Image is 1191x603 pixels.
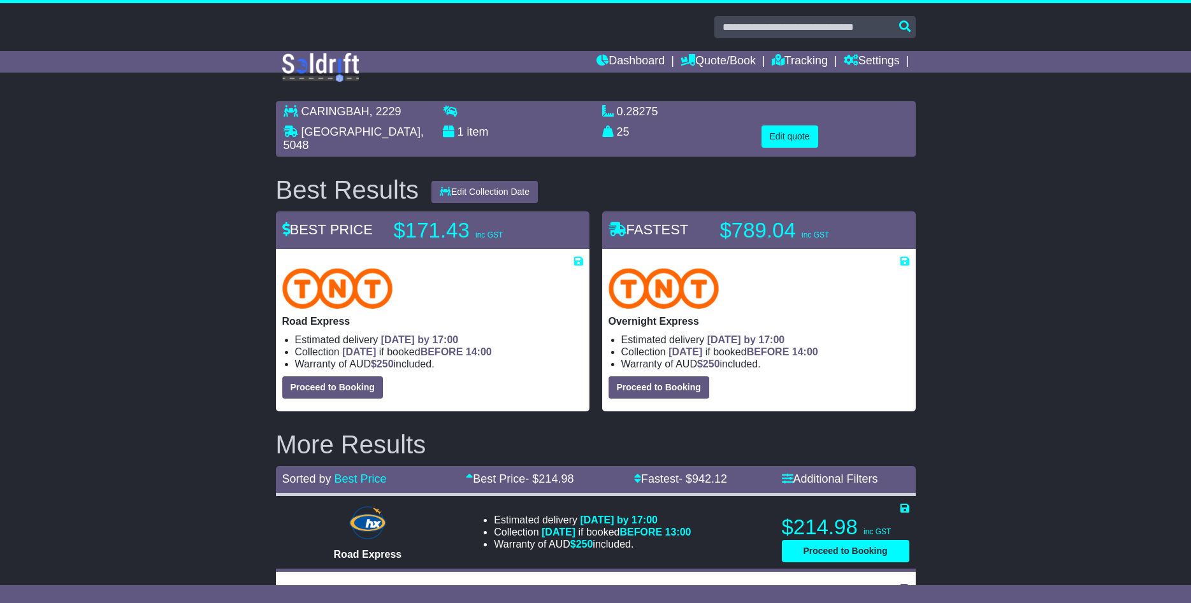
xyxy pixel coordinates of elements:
span: [GEOGRAPHIC_DATA] [301,125,421,138]
span: Road Express [334,549,402,560]
span: inc GST [475,231,503,239]
li: Warranty of AUD included. [494,538,691,550]
span: 14:00 [466,346,492,357]
span: inc GST [863,527,891,536]
span: [DATE] [668,346,702,357]
a: Best Price [335,472,387,485]
div: Best Results [270,176,426,204]
a: Quote/Book [681,51,756,73]
span: BEST PRICE [282,222,373,238]
span: [DATE] by 17:00 [381,334,459,345]
span: 1 [458,125,464,138]
a: Additional Filters [782,472,878,485]
span: inc GST [802,231,829,239]
span: item [467,125,489,138]
li: Warranty of AUD included. [295,358,583,370]
p: $171.43 [394,218,553,243]
li: Collection [295,346,583,358]
span: BEFORE [421,346,463,357]
span: $ [570,539,593,550]
span: [DATE] by 17:00 [580,514,658,525]
span: Sorted by [282,472,331,485]
img: TNT Domestic: Road Express [282,268,393,309]
span: [DATE] [542,527,575,537]
span: 250 [576,539,593,550]
span: if booked [542,527,691,537]
img: TNT Domestic: Overnight Express [609,268,719,309]
span: , 5048 [284,125,424,152]
span: CARINGBAH [301,105,370,118]
span: [DATE] by 17:00 [707,334,785,345]
button: Edit Collection Date [431,181,538,203]
span: 14:00 [792,346,818,357]
img: Hunter Express: Road Express [347,504,389,542]
h2: More Results [276,430,916,458]
a: Dashboard [596,51,665,73]
span: FASTEST [609,222,689,238]
li: Estimated delivery [295,334,583,346]
p: Road Express [282,315,583,327]
span: 214.98 [538,472,574,485]
button: Proceed to Booking [282,376,383,399]
a: Best Price- $214.98 [466,472,574,485]
li: Collection [494,526,691,538]
span: 250 [377,358,394,369]
a: Settings [844,51,900,73]
p: $789.04 [720,218,879,243]
p: $214.98 [782,514,909,540]
button: Proceed to Booking [609,376,709,399]
li: Warranty of AUD included. [621,358,909,370]
span: if booked [668,346,818,357]
span: $ [697,358,720,369]
span: $ [371,358,394,369]
li: Estimated delivery [621,334,909,346]
p: Overnight Express [609,315,909,327]
span: 13:00 [665,527,691,537]
span: BEFORE [619,527,662,537]
span: 0.28275 [617,105,658,118]
button: Proceed to Booking [782,540,909,562]
span: [DATE] [342,346,376,357]
button: Edit quote [762,125,818,148]
li: Collection [621,346,909,358]
a: Tracking [772,51,828,73]
span: , 2229 [370,105,401,118]
li: Estimated delivery [494,514,691,526]
span: - $ [525,472,574,485]
span: BEFORE [747,346,790,357]
span: 25 [617,125,630,138]
span: if booked [342,346,491,357]
span: 942.12 [692,472,727,485]
span: 250 [703,358,720,369]
a: Fastest- $942.12 [634,472,727,485]
span: - $ [679,472,727,485]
